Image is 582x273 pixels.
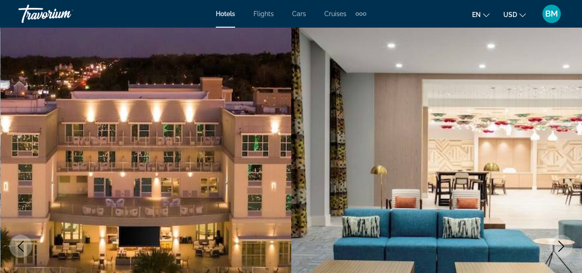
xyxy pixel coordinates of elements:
[216,10,235,17] a: Hotels
[254,10,274,17] a: Flights
[356,6,366,21] button: Extra navigation items
[540,4,564,23] button: User Menu
[503,8,526,21] button: Change currency
[550,235,573,258] button: Next image
[9,235,32,258] button: Previous image
[324,10,346,17] a: Cruises
[545,236,575,266] iframe: Button to launch messaging window
[545,9,558,18] span: BM
[472,11,481,18] span: en
[292,10,306,17] a: Cars
[18,2,110,26] a: Travorium
[503,11,517,18] span: USD
[472,8,490,21] button: Change language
